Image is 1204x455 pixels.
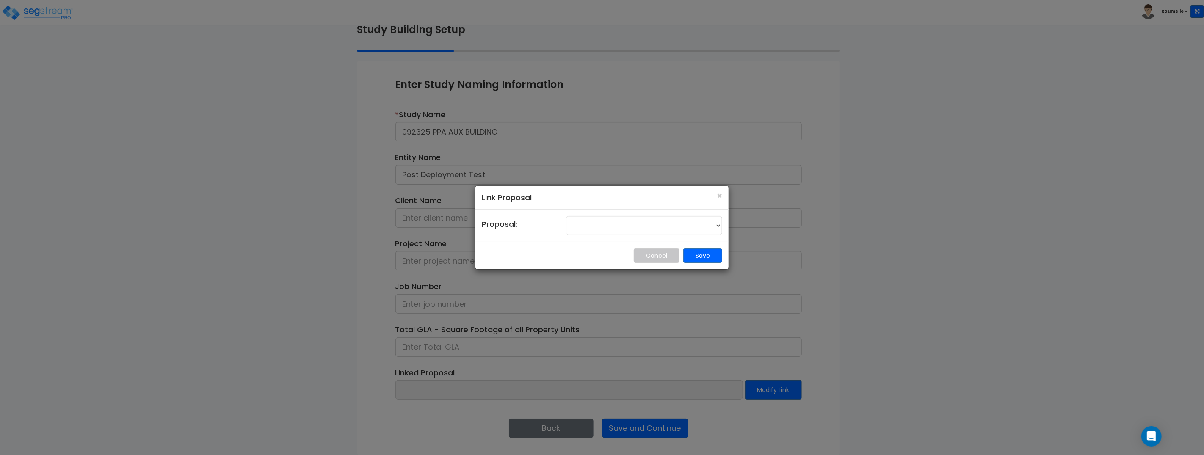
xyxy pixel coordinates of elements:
h4: Link Proposal [482,192,722,203]
button: Cancel [634,248,679,263]
button: Save [683,248,722,263]
h4: Proposal: [482,220,553,229]
button: × [717,191,722,200]
div: Open Intercom Messenger [1141,426,1162,447]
